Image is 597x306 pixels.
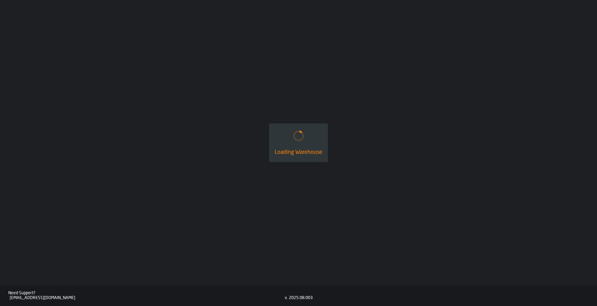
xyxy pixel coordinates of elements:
[285,296,287,300] div: v.
[8,291,285,296] div: Need Support?
[275,148,322,157] div: Loading Warehouse
[8,291,285,300] a: Need Support?[EMAIL_ADDRESS][DOMAIN_NAME]
[10,296,285,300] div: [EMAIL_ADDRESS][DOMAIN_NAME]
[289,296,313,300] div: 2025.08.003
